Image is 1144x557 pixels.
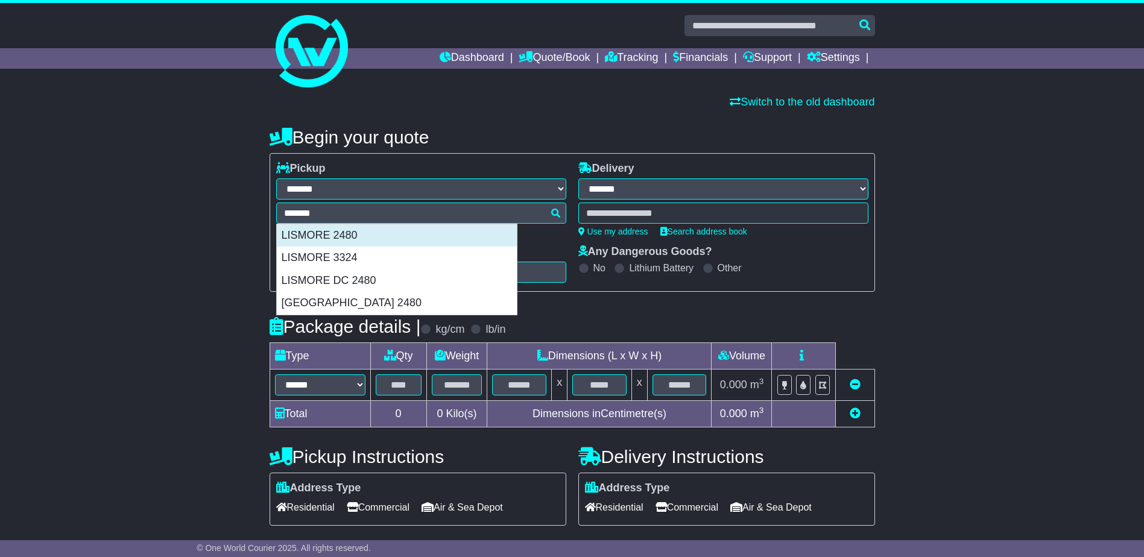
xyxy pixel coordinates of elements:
a: Quote/Book [519,48,590,69]
span: Commercial [656,498,718,517]
label: Delivery [578,162,634,175]
h4: Package details | [270,316,421,336]
sup: 3 [759,377,764,386]
a: Add new item [850,408,861,420]
span: 0.000 [720,379,747,391]
a: Switch to the old dashboard [730,96,874,108]
label: Pickup [276,162,326,175]
a: Tracking [605,48,658,69]
span: Air & Sea Depot [730,498,812,517]
td: x [631,370,647,401]
label: lb/in [485,323,505,336]
span: m [750,379,764,391]
typeahead: Please provide city [276,203,566,224]
td: 0 [370,401,426,427]
td: Weight [426,343,487,370]
span: © One World Courier 2025. All rights reserved. [197,543,371,553]
span: Residential [276,498,335,517]
a: Search address book [660,227,747,236]
label: Any Dangerous Goods? [578,245,712,259]
label: Address Type [276,482,361,495]
h4: Delivery Instructions [578,447,875,467]
span: 0.000 [720,408,747,420]
span: m [750,408,764,420]
label: kg/cm [435,323,464,336]
div: LISMORE DC 2480 [277,269,517,292]
span: Commercial [347,498,409,517]
a: Financials [673,48,728,69]
a: Remove this item [850,379,861,391]
h4: Begin your quote [270,127,875,147]
label: Other [718,262,742,274]
td: Kilo(s) [426,401,487,427]
h4: Pickup Instructions [270,447,566,467]
div: LISMORE 2480 [277,224,517,247]
span: Residential [585,498,643,517]
td: Qty [370,343,426,370]
td: Dimensions in Centimetre(s) [487,401,712,427]
td: Volume [712,343,772,370]
label: Lithium Battery [629,262,694,274]
a: Settings [807,48,860,69]
td: Total [270,401,370,427]
div: [GEOGRAPHIC_DATA] 2480 [277,292,517,315]
div: LISMORE 3324 [277,247,517,269]
td: Type [270,343,370,370]
a: Dashboard [440,48,504,69]
label: No [593,262,605,274]
sup: 3 [759,406,764,415]
span: 0 [437,408,443,420]
a: Support [743,48,792,69]
span: Air & Sea Depot [422,498,503,517]
label: Address Type [585,482,670,495]
td: x [552,370,567,401]
td: Dimensions (L x W x H) [487,343,712,370]
a: Use my address [578,227,648,236]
